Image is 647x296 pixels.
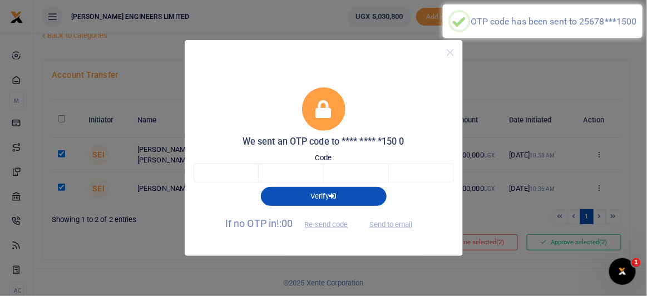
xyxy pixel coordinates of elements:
iframe: Intercom live chat [609,258,636,285]
button: Verify [261,187,387,206]
span: !:00 [276,218,293,229]
span: If no OTP in [225,218,358,229]
div: OTP code has been sent to 25678***1500 [471,16,637,27]
label: Code [315,152,332,164]
button: Close [442,45,458,61]
span: 1 [632,258,641,267]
